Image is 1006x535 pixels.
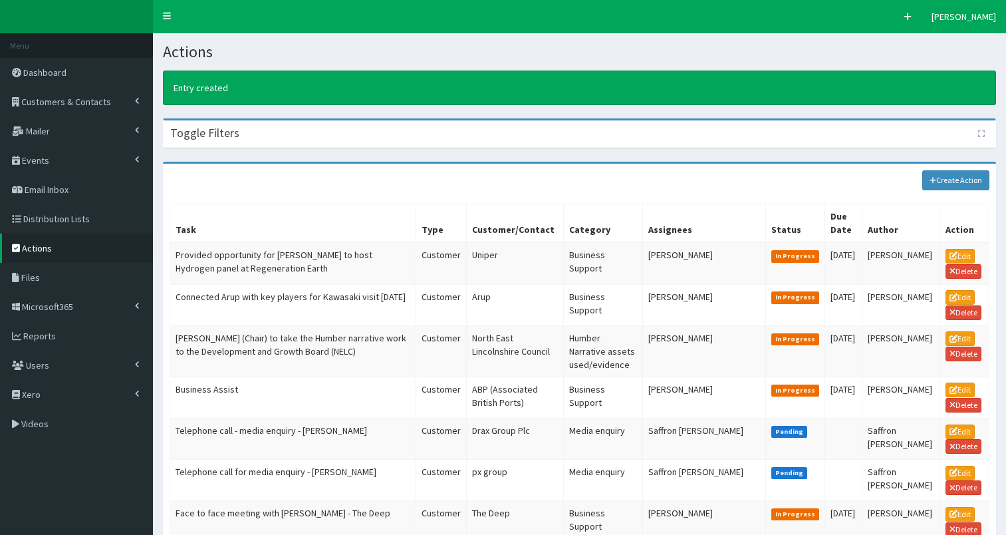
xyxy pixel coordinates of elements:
td: Saffron [PERSON_NAME] [642,460,765,501]
td: Customer [416,460,466,501]
td: Customer [416,325,466,377]
td: Saffron [PERSON_NAME] [642,418,765,459]
td: [PERSON_NAME] [862,377,940,418]
span: Email Inbox [25,184,68,196]
a: Delete [945,480,981,495]
span: Dashboard [23,67,66,79]
span: Pending [771,426,808,438]
th: Status [765,204,825,243]
h3: Toggle Filters [170,127,239,139]
td: px group [466,460,564,501]
a: Edit [945,466,975,480]
td: Saffron [PERSON_NAME] [862,418,940,459]
th: Author [862,204,940,243]
td: Customer [416,377,466,418]
td: Connected Arup with key players for Kawasaki visit [DATE] [170,284,416,325]
td: Uniper [466,242,564,284]
span: Actions [22,242,52,254]
span: Mailer [26,125,50,137]
td: Provided opportunity for [PERSON_NAME] to host Hydrogen panel at Regeneration Earth [170,242,416,284]
span: In Progress [771,250,820,262]
span: Microsoft365 [22,301,73,313]
a: Delete [945,347,981,361]
td: Customer [416,418,466,459]
div: Entry created [163,71,996,105]
td: Media enquiry [564,418,642,459]
td: [DATE] [825,242,862,284]
span: [PERSON_NAME] [932,11,996,23]
th: Customer/Contact [466,204,564,243]
span: In Progress [771,333,820,345]
th: Category [564,204,642,243]
span: In Progress [771,291,820,303]
td: Business Support [564,377,642,418]
a: Delete [945,439,981,454]
th: Task [170,204,416,243]
td: Media enquiry [564,460,642,501]
span: In Progress [771,508,820,520]
td: [PERSON_NAME] [642,377,765,418]
th: Action [940,204,989,243]
a: Create Action [922,170,990,190]
td: ABP (Associated British Ports) [466,377,564,418]
td: Business Support [564,284,642,325]
td: Arup [466,284,564,325]
td: North East Lincolnshire Council [466,325,564,377]
td: [PERSON_NAME] (Chair) to take the Humber narrative work to the Development and Growth Board (NELC) [170,325,416,377]
span: Videos [21,418,49,430]
a: Edit [945,249,975,264]
span: Customers & Contacts [21,96,111,108]
span: Users [26,359,49,371]
a: Delete [945,264,981,279]
a: Edit [945,425,975,439]
span: Events [22,154,49,166]
td: Humber Narrative assets used/evidence [564,325,642,377]
h1: Actions [163,43,996,61]
td: Drax Group Plc [466,418,564,459]
td: Business Support [564,242,642,284]
td: [PERSON_NAME] [862,325,940,377]
td: [PERSON_NAME] [862,242,940,284]
th: Type [416,204,466,243]
td: [PERSON_NAME] [642,242,765,284]
a: Edit [945,383,975,397]
a: Edit [945,507,975,522]
td: [PERSON_NAME] [642,325,765,377]
td: Customer [416,284,466,325]
td: Telephone call - media enquiry - [PERSON_NAME] [170,418,416,459]
a: Delete [945,398,981,413]
span: Files [21,271,40,283]
td: Telephone call for media enquiry - [PERSON_NAME] [170,460,416,501]
th: Assignees [642,204,765,243]
span: Distribution Lists [23,213,90,225]
td: [PERSON_NAME] [642,284,765,325]
td: Customer [416,242,466,284]
td: Saffron [PERSON_NAME] [862,460,940,501]
span: Pending [771,467,808,479]
td: [DATE] [825,325,862,377]
span: In Progress [771,385,820,397]
a: Edit [945,331,975,346]
td: [PERSON_NAME] [862,284,940,325]
span: Reports [23,330,56,342]
td: Business Assist [170,377,416,418]
span: Xero [22,389,41,401]
a: Edit [945,290,975,305]
th: Due Date [825,204,862,243]
a: Delete [945,305,981,320]
td: [DATE] [825,284,862,325]
td: [DATE] [825,377,862,418]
